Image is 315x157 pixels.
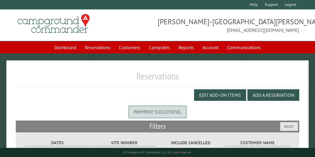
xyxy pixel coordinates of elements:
[158,17,300,34] span: [PERSON_NAME]-[GEOGRAPHIC_DATA][PERSON_NAME] [EMAIL_ADDRESS][DOMAIN_NAME]
[81,42,114,53] a: Reservations
[123,150,192,154] small: © Campground Commander LLC. All rights reserved.
[223,42,264,53] a: Communications
[280,122,298,131] button: Reset
[159,139,223,153] label: Include Cancelled Reservations
[16,12,92,36] img: Campground Commander
[247,89,299,101] button: Add a Reservation
[25,139,90,146] label: Dates
[199,42,222,53] a: Account
[16,70,299,87] h1: Reservations
[51,42,80,53] a: Dashboard
[225,139,290,146] label: Customer Name
[92,139,156,146] label: Site Number
[175,42,198,53] a: Reports
[16,121,299,132] h2: Filters
[145,42,174,53] a: Campsites
[115,42,144,53] a: Customers
[194,89,246,101] button: Edit Add-on Items
[129,106,186,118] div: Payment successful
